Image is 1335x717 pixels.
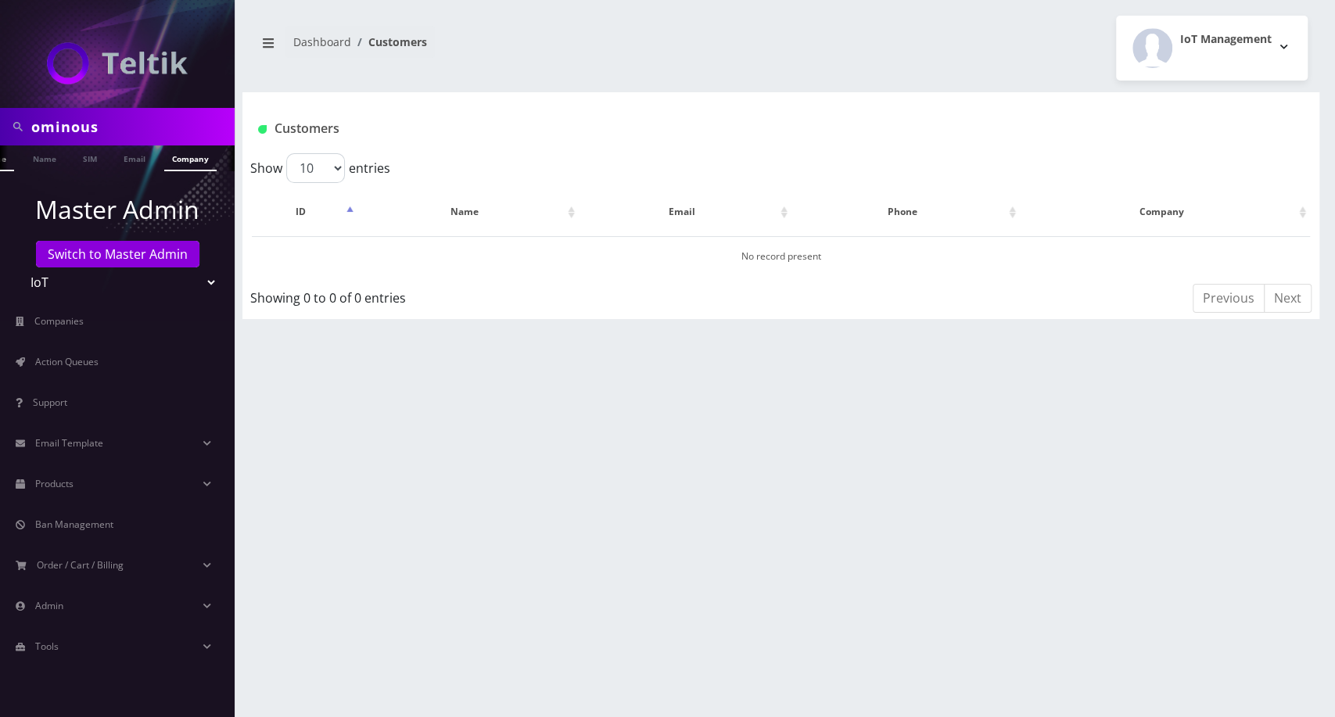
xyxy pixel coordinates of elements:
h1: Customers [258,121,1125,136]
th: Email: activate to sort column ascending [580,189,791,235]
nav: breadcrumb [254,26,770,70]
th: Company: activate to sort column ascending [1021,189,1310,235]
a: Next [1264,284,1312,313]
a: Company [164,145,217,171]
span: Order / Cart / Billing [37,558,124,572]
th: Phone: activate to sort column ascending [793,189,1020,235]
label: Show entries [250,153,390,183]
span: Ban Management [35,518,113,531]
a: Switch to Master Admin [36,241,199,267]
a: Email [116,145,153,170]
div: Showing 0 to 0 of 0 entries [250,282,680,307]
a: Name [25,145,64,170]
span: Products [35,477,74,490]
li: Customers [351,34,427,50]
span: Email Template [35,436,103,450]
span: Admin [35,599,63,612]
input: Search in Company [31,112,231,142]
span: Support [33,396,67,409]
a: Dashboard [293,34,351,49]
img: IoT [47,42,188,84]
select: Showentries [286,153,345,183]
a: Previous [1193,284,1265,313]
td: No record present [252,236,1310,276]
span: Action Queues [35,355,99,368]
a: SIM [75,145,105,170]
th: ID: activate to sort column descending [252,189,357,235]
span: Tools [35,640,59,653]
button: IoT Management [1116,16,1308,81]
h2: IoT Management [1180,33,1272,46]
span: Companies [34,314,84,328]
th: Name: activate to sort column ascending [359,189,580,235]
